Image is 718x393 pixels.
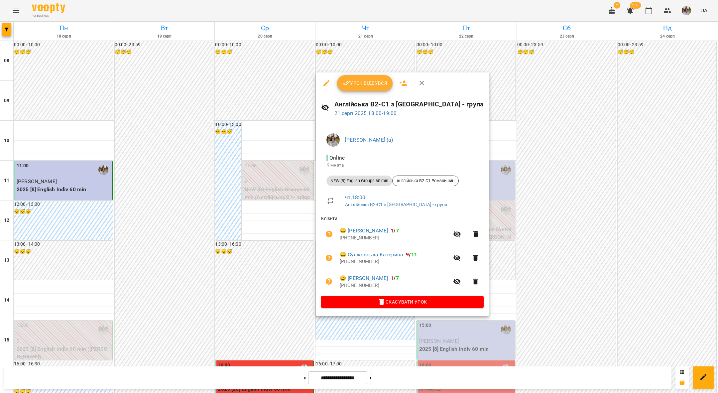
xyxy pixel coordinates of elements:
span: Скасувати Урок [326,298,478,306]
div: Англійська В2-С1 Романишин [392,176,459,186]
img: 2afcea6c476e385b61122795339ea15c.jpg [326,133,340,147]
span: 7 [396,275,399,281]
p: [PHONE_NUMBER] [340,235,449,241]
p: [PHONE_NUMBER] [340,282,449,289]
a: 21 серп 2025 18:00-19:00 [334,110,397,116]
span: 1 [391,227,394,234]
a: 😀 Суліковська Катерина [340,251,403,259]
a: [PERSON_NAME] (а) [345,137,393,143]
span: 7 [396,227,399,234]
button: Візит ще не сплачено. Додати оплату? [321,250,337,266]
h6: Англійська В2-С1 з [GEOGRAPHIC_DATA] - група [334,99,484,109]
button: Урок відбувся [337,75,393,91]
button: Скасувати Урок [321,296,484,308]
ul: Клієнти [321,215,484,296]
span: NEW (8) English Groups 60 min [326,178,392,184]
p: Кімната [326,162,478,169]
button: Візит ще не сплачено. Додати оплату? [321,274,337,290]
a: чт , 18:00 [345,194,365,200]
span: 1 [391,275,394,281]
b: / [391,275,399,281]
button: Візит ще не сплачено. Додати оплату? [321,226,337,242]
span: Англійська В2-С1 Романишин [393,178,458,184]
span: - Online [326,155,346,161]
b: / [391,227,399,234]
p: [PHONE_NUMBER] [340,258,449,265]
a: 😀 [PERSON_NAME] [340,227,388,235]
a: 😀 [PERSON_NAME] [340,274,388,282]
span: 9 [406,251,409,258]
span: Урок відбувся [342,79,388,87]
b: / [406,251,417,258]
a: Англійська В2-С1 з [GEOGRAPHIC_DATA] - група [345,202,447,207]
span: 11 [411,251,417,258]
